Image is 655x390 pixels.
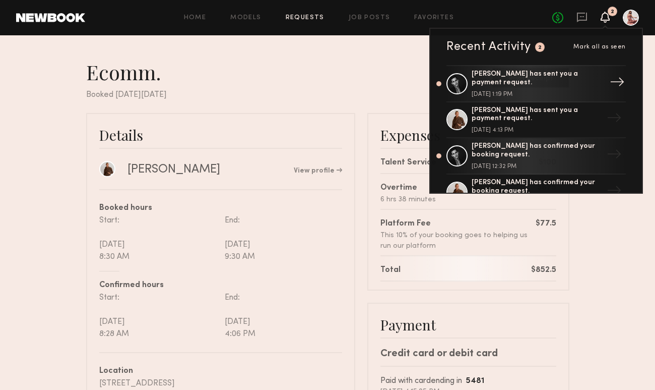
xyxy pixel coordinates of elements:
[603,106,626,133] div: →
[603,143,626,169] div: →
[472,106,603,124] div: [PERSON_NAME] has sent you a payment request.
[380,194,436,205] div: 6 hrs 38 minutes
[99,214,221,263] div: Start: [DATE] 8:30 AM
[472,127,603,133] div: [DATE] 4:13 PM
[603,179,626,205] div: →
[99,202,342,214] div: Booked hours
[531,264,556,276] div: $852.5
[446,102,626,139] a: [PERSON_NAME] has sent you a payment request.[DATE] 4:13 PM→
[127,162,220,177] div: [PERSON_NAME]
[380,218,536,230] div: Platform Fee
[380,182,436,194] div: Overtime
[184,15,207,21] a: Home
[380,375,556,387] div: Paid with card ending in
[86,89,569,101] div: Booked [DATE][DATE]
[99,126,342,144] div: Details
[446,65,626,102] a: [PERSON_NAME] has sent you a payment request.[DATE] 1:19 PM→
[472,142,603,159] div: [PERSON_NAME] has confirmed your booking request.
[446,41,531,53] div: Recent Activity
[99,292,221,340] div: Start: [DATE] 8:28 AM
[472,179,603,196] div: [PERSON_NAME] has confirmed your booking request.
[380,157,436,169] div: Talent Service
[538,45,542,50] div: 2
[606,71,629,97] div: →
[466,377,484,385] b: 5481
[611,9,614,15] div: 2
[472,91,603,97] div: [DATE] 1:19 PM
[414,15,454,21] a: Favorites
[349,15,390,21] a: Job Posts
[230,15,261,21] a: Models
[380,264,401,276] div: Total
[99,365,342,377] div: Location
[446,138,626,175] a: [PERSON_NAME] has confirmed your booking request.[DATE] 12:32 PM→
[380,230,536,251] div: This 10% of your booking goes to helping us run our platform
[294,168,342,175] a: View profile
[380,126,556,144] div: Expenses
[472,70,603,87] div: [PERSON_NAME] has sent you a payment request.
[536,218,556,230] div: $77.5
[380,316,556,333] div: Payment
[99,280,342,292] div: Confirmed hours
[573,44,626,50] span: Mark all as seen
[99,377,342,389] div: [STREET_ADDRESS]
[221,214,342,263] div: End: [DATE] 9:30 AM
[472,163,603,170] div: [DATE] 12:32 PM
[221,292,342,340] div: End: [DATE] 4:06 PM
[380,347,556,362] div: Credit card or debit card
[446,175,626,211] a: [PERSON_NAME] has confirmed your booking request.→
[286,15,324,21] a: Requests
[86,60,169,85] div: Ecomm.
